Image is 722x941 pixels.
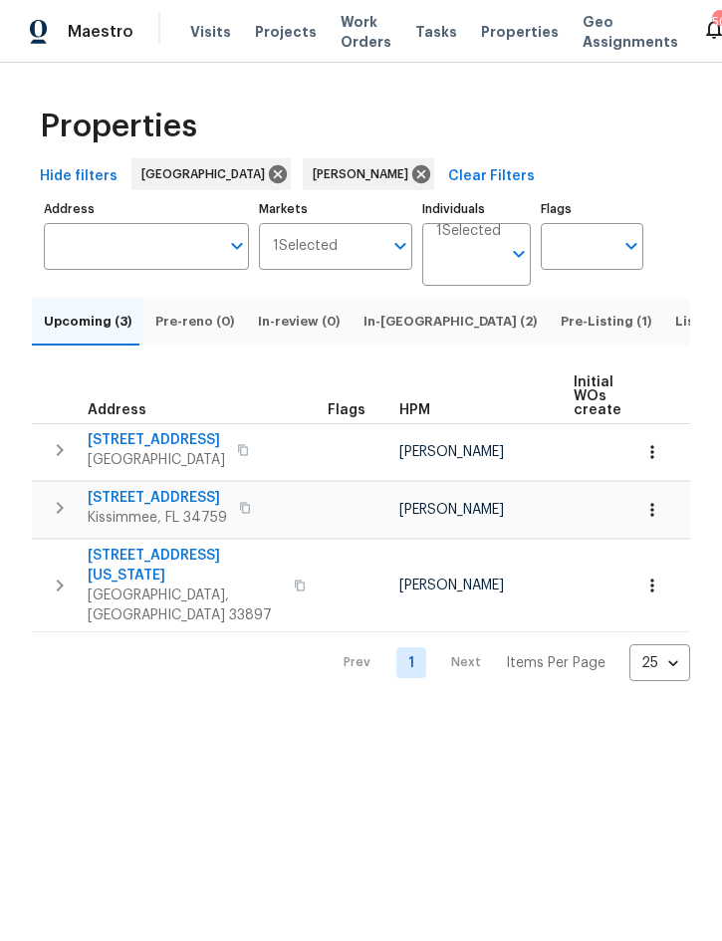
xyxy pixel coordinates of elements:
span: [GEOGRAPHIC_DATA] [141,164,273,184]
button: Open [223,232,251,260]
button: Open [386,232,414,260]
span: Tasks [415,25,457,39]
span: Projects [255,22,317,42]
label: Address [44,203,249,215]
span: [GEOGRAPHIC_DATA] [88,450,225,470]
p: Items Per Page [506,653,605,673]
span: [GEOGRAPHIC_DATA], [GEOGRAPHIC_DATA] 33897 [88,586,282,625]
span: Maestro [68,22,133,42]
span: [PERSON_NAME] [399,445,504,459]
button: Open [505,240,533,268]
span: Properties [481,22,559,42]
span: [STREET_ADDRESS] [88,488,227,508]
span: 1 Selected [436,223,501,240]
span: Geo Assignments [583,12,678,52]
nav: Pagination Navigation [325,644,690,681]
div: 25 [629,637,690,689]
span: Initial WOs created [574,375,630,417]
span: In-[GEOGRAPHIC_DATA] (2) [363,311,537,333]
span: Address [88,403,146,417]
button: Open [617,232,645,260]
div: [GEOGRAPHIC_DATA] [131,158,291,190]
button: Hide filters [32,158,125,195]
span: Hide filters [40,164,118,189]
span: 1 Selected [273,238,338,255]
label: Markets [259,203,412,215]
span: Work Orders [341,12,391,52]
a: Goto page 1 [396,647,426,678]
span: Visits [190,22,231,42]
span: In-review (0) [258,311,340,333]
span: [PERSON_NAME] [399,503,504,517]
label: Individuals [422,203,531,215]
button: Clear Filters [440,158,543,195]
span: Kissimmee, FL 34759 [88,508,227,528]
span: [PERSON_NAME] [313,164,416,184]
span: [STREET_ADDRESS] [88,430,225,450]
span: Pre-reno (0) [155,311,234,333]
span: Clear Filters [448,164,535,189]
span: HPM [399,403,430,417]
label: Flags [541,203,643,215]
span: Pre-Listing (1) [561,311,651,333]
span: [STREET_ADDRESS][US_STATE] [88,546,282,586]
span: Upcoming (3) [44,311,131,333]
span: [PERSON_NAME] [399,579,504,592]
span: Properties [40,117,197,136]
div: [PERSON_NAME] [303,158,434,190]
span: Flags [328,403,365,417]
